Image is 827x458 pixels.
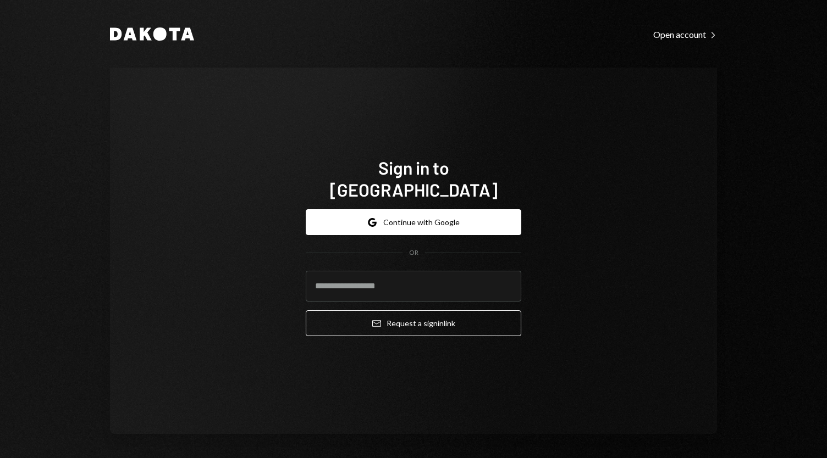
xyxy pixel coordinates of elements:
div: Open account [653,29,717,40]
div: OR [409,248,418,258]
button: Request a signinlink [306,310,521,336]
h1: Sign in to [GEOGRAPHIC_DATA] [306,157,521,200]
button: Continue with Google [306,209,521,235]
a: Open account [653,28,717,40]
